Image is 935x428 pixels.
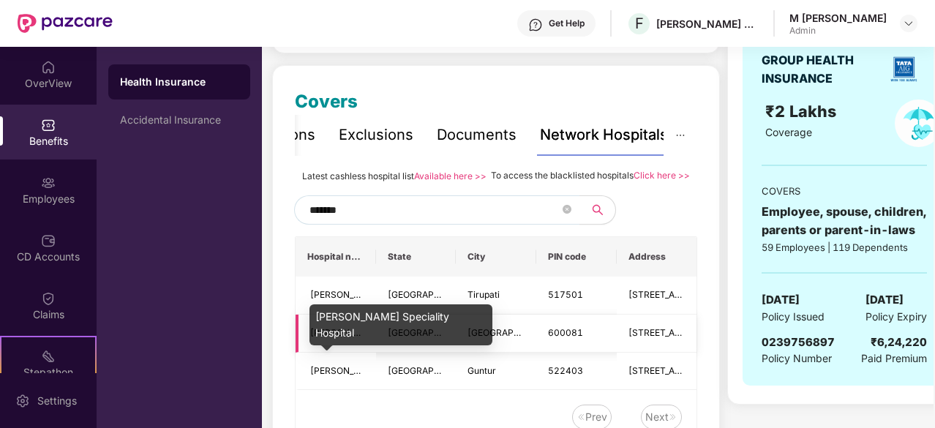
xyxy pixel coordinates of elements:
span: search [579,204,615,216]
td: Andhra Pradesh [376,353,457,391]
div: [PERSON_NAME] Speciality Hospital [309,304,492,345]
img: svg+xml;base64,PHN2ZyBpZD0iQ2xhaW0iIHhtbG5zPSJodHRwOi8vd3d3LnczLm9yZy8yMDAwL3N2ZyIgd2lkdGg9IjIwIi... [41,291,56,306]
th: City [456,237,536,277]
span: Latest cashless hospital list [302,170,414,181]
td: 30 Bachala Towers , SGS Arts College Road [617,277,697,315]
img: New Pazcare Logo [18,14,113,33]
div: Prev [585,409,607,425]
span: 600081 [548,327,583,338]
img: svg+xml;base64,PHN2ZyBpZD0iRHJvcGRvd24tMzJ4MzIiIHhtbG5zPSJodHRwOi8vd3d3LnczLm9yZy8yMDAwL3N2ZyIgd2... [903,18,915,29]
div: Stepathon [1,365,95,380]
img: svg+xml;base64,PHN2ZyBpZD0iSG9tZSIgeG1sbnM9Imh0dHA6Ly93d3cudzMub3JnLzIwMDAvc3ZnIiB3aWR0aD0iMjAiIG... [41,60,56,75]
span: [PERSON_NAME][GEOGRAPHIC_DATA] [310,289,474,300]
span: Hospital name [307,251,364,263]
img: svg+xml;base64,PHN2ZyBpZD0iQmVuZWZpdHMiIHhtbG5zPSJodHRwOi8vd3d3LnczLm9yZy8yMDAwL3N2ZyIgd2lkdGg9Ij... [41,118,56,132]
span: [DATE] [865,291,904,309]
span: [PERSON_NAME] SPECIALITY HOSPITAL [310,365,481,376]
img: svg+xml;base64,PHN2ZyB4bWxucz0iaHR0cDovL3d3dy53My5vcmcvMjAwMC9zdmciIHdpZHRoPSIxNiIgaGVpZ2h0PSIxNi... [577,413,585,421]
span: close-circle [563,203,571,217]
span: [DATE] [762,291,800,309]
span: [STREET_ADDRESS] [628,365,714,376]
td: 9-161/C MAIN ROAD SH-2, Guntur Ponnur Road, , PALNADU DISTRICT Sathenapalli Guntur [617,353,697,391]
span: F [635,15,644,32]
th: Address [617,237,697,277]
td: SANJANA SPECIALITY HOSPITAL [296,353,376,391]
span: ellipsis [675,130,686,140]
div: Admin [789,25,887,37]
img: svg+xml;base64,PHN2ZyBpZD0iU2V0dGluZy0yMHgyMCIgeG1sbnM9Imh0dHA6Ly93d3cudzMub3JnLzIwMDAvc3ZnIiB3aW... [15,394,30,408]
span: Tirupati [467,289,500,300]
div: Employee, spouse, children, parents or parent-in-laws [762,203,927,239]
td: Andhra Pradesh [376,277,457,315]
img: svg+xml;base64,PHN2ZyB4bWxucz0iaHR0cDovL3d3dy53My5vcmcvMjAwMC9zdmciIHdpZHRoPSIyMSIgaGVpZ2h0PSIyMC... [41,349,56,364]
div: Get Help [549,18,585,29]
span: [STREET_ADDRESS] [628,289,714,300]
div: M [PERSON_NAME] [789,11,887,25]
span: Guntur [467,365,496,376]
span: 0239756897 [762,335,835,349]
img: svg+xml;base64,PHN2ZyBpZD0iSGVscC0zMngzMiIgeG1sbnM9Imh0dHA6Ly93d3cudzMub3JnLzIwMDAvc3ZnIiB3aWR0aD... [528,18,543,32]
th: State [376,237,457,277]
img: svg+xml;base64,PHN2ZyBpZD0iQ0RfQWNjb3VudHMiIGRhdGEtbmFtZT0iQ0QgQWNjb3VudHMiIHhtbG5zPSJodHRwOi8vd3... [41,233,56,248]
span: [STREET_ADDRESS] [628,327,714,338]
div: [PERSON_NAME] & [PERSON_NAME] Labs Private Limited [656,17,759,31]
div: Exclusions [339,124,413,146]
th: Hospital name [296,237,376,277]
span: [GEOGRAPHIC_DATA] [388,365,479,376]
td: Sanjana Speciality Hospital [296,315,376,353]
div: Network Hospitals [540,124,668,146]
td: Chennai [456,315,536,353]
span: [GEOGRAPHIC_DATA] [388,289,479,300]
div: Documents [437,124,517,146]
div: Settings [33,394,81,408]
div: Next [645,409,669,425]
button: search [579,195,616,225]
span: Covers [295,91,358,112]
a: Click here >> [634,170,690,181]
span: ₹2 Lakhs [765,102,841,121]
td: Tirupati [456,277,536,315]
img: svg+xml;base64,PHN2ZyB4bWxucz0iaHR0cDovL3d3dy53My5vcmcvMjAwMC9zdmciIHdpZHRoPSIxNiIgaGVpZ2h0PSIxNi... [669,413,677,421]
span: 522403 [548,365,583,376]
div: COVERS [762,184,927,198]
a: Available here >> [414,170,487,181]
div: Accidental Insurance [120,114,239,126]
div: Health Insurance [120,75,239,89]
span: Coverage [765,126,812,138]
span: 517501 [548,289,583,300]
span: To access the blacklisted hospitals [491,170,634,181]
span: Paid Premium [861,350,927,367]
td: Guntur [456,353,536,391]
span: Policy Issued [762,309,825,325]
span: Address [628,251,686,263]
img: insurerLogo [885,50,923,88]
div: ₹6,24,220 [871,334,927,351]
button: ellipsis [664,115,697,155]
img: svg+xml;base64,PHN2ZyBpZD0iRW1wbG95ZWVzIiB4bWxucz0iaHR0cDovL3d3dy53My5vcmcvMjAwMC9zdmciIHdpZHRoPS... [41,176,56,190]
div: GROUP HEALTH INSURANCE [762,51,880,88]
td: No 542 1 622 1 TH Road , Tondiarpet [617,315,697,353]
div: 59 Employees | 119 Dependents [762,240,927,255]
th: PIN code [536,237,617,277]
span: close-circle [563,205,571,214]
span: Policy Expiry [865,309,927,325]
span: Policy Number [762,352,832,364]
td: SANJANA HOSPITAL [296,277,376,315]
span: [GEOGRAPHIC_DATA] [467,327,559,338]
